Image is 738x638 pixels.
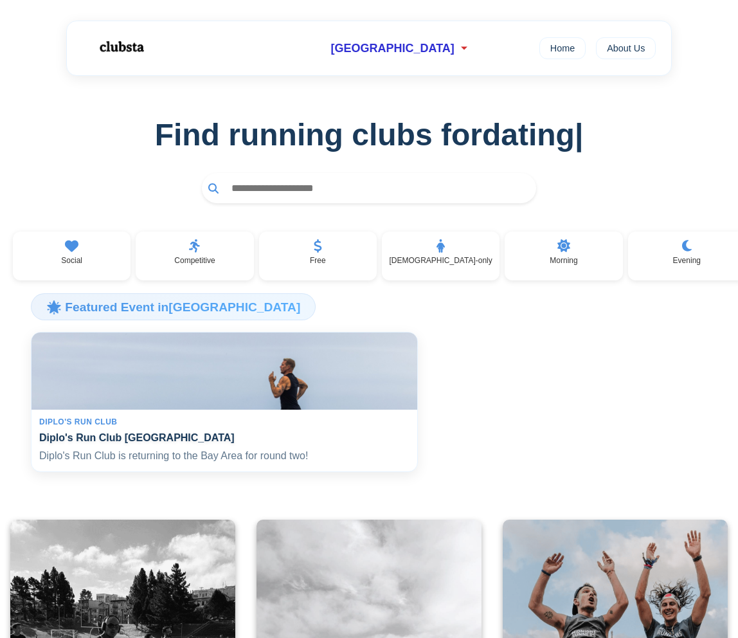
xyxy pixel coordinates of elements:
[39,432,410,444] h4: Diplo's Run Club [GEOGRAPHIC_DATA]
[174,256,215,265] p: Competitive
[390,256,492,265] p: [DEMOGRAPHIC_DATA]-only
[39,417,410,426] div: Diplo's Run Club
[331,42,455,55] span: [GEOGRAPHIC_DATA]
[575,118,583,152] span: |
[21,117,717,152] h1: Find running clubs for
[539,37,586,59] a: Home
[82,31,159,63] img: Logo
[39,449,410,463] p: Diplo's Run Club is returning to the Bay Area for round two!
[673,256,701,265] p: Evening
[596,37,656,59] a: About Us
[482,117,583,152] span: dating
[61,256,82,265] p: Social
[26,331,423,411] img: Diplo's Run Club San Francisco
[310,256,326,265] p: Free
[550,256,577,265] p: Morning
[31,293,316,320] h3: 🌟 Featured Event in [GEOGRAPHIC_DATA]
